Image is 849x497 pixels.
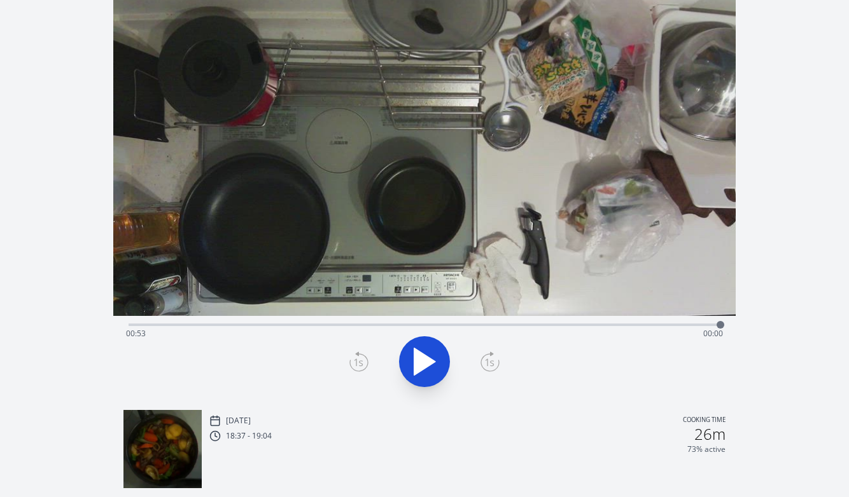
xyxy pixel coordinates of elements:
h2: 26m [694,426,726,442]
p: Cooking time [683,415,726,426]
img: 250916093827_thumb.jpeg [123,410,202,488]
p: 18:37 - 19:04 [226,431,272,441]
span: 00:00 [703,328,723,339]
span: 00:53 [126,328,146,339]
p: [DATE] [226,416,251,426]
p: 73% active [687,444,726,454]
